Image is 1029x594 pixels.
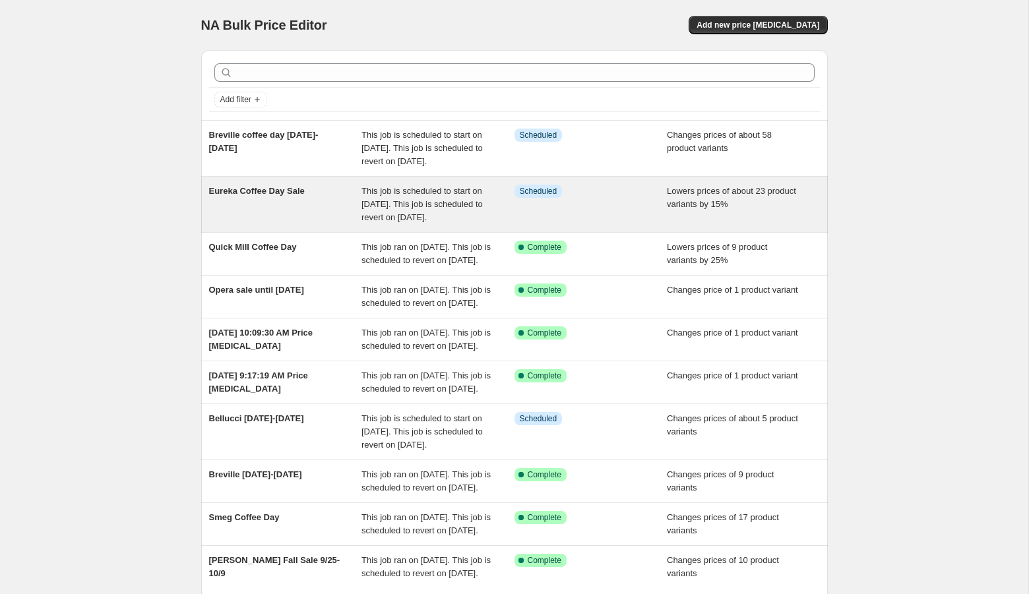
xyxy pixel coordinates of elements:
[361,186,483,222] span: This job is scheduled to start on [DATE]. This job is scheduled to revert on [DATE].
[214,92,267,107] button: Add filter
[528,512,561,523] span: Complete
[667,186,796,209] span: Lowers prices of about 23 product variants by 15%
[667,512,779,535] span: Changes prices of 17 product variants
[209,512,280,522] span: Smeg Coffee Day
[220,94,251,105] span: Add filter
[361,555,491,578] span: This job ran on [DATE]. This job is scheduled to revert on [DATE].
[528,328,561,338] span: Complete
[201,18,327,32] span: NA Bulk Price Editor
[667,242,767,265] span: Lowers prices of 9 product variants by 25%
[209,371,308,394] span: [DATE] 9:17:19 AM Price [MEDICAL_DATA]
[361,242,491,265] span: This job ran on [DATE]. This job is scheduled to revert on [DATE].
[520,413,557,424] span: Scheduled
[209,186,305,196] span: Eureka Coffee Day Sale
[667,130,772,153] span: Changes prices of about 58 product variants
[209,555,340,578] span: [PERSON_NAME] Fall Sale 9/25-10/9
[528,285,561,295] span: Complete
[667,371,798,380] span: Changes price of 1 product variant
[520,130,557,140] span: Scheduled
[667,469,774,492] span: Changes prices of 9 product variants
[528,555,561,566] span: Complete
[528,242,561,252] span: Complete
[528,371,561,381] span: Complete
[361,413,483,450] span: This job is scheduled to start on [DATE]. This job is scheduled to revert on [DATE].
[209,328,313,351] span: [DATE] 10:09:30 AM Price [MEDICAL_DATA]
[361,371,491,394] span: This job ran on [DATE]. This job is scheduled to revert on [DATE].
[667,328,798,338] span: Changes price of 1 product variant
[697,20,819,30] span: Add new price [MEDICAL_DATA]
[689,16,827,34] button: Add new price [MEDICAL_DATA]
[528,469,561,480] span: Complete
[209,130,319,153] span: Breville coffee day [DATE]-[DATE]
[361,130,483,166] span: This job is scheduled to start on [DATE]. This job is scheduled to revert on [DATE].
[520,186,557,196] span: Scheduled
[209,413,304,423] span: Bellucci [DATE]-[DATE]
[667,555,779,578] span: Changes prices of 10 product variants
[667,413,798,436] span: Changes prices of about 5 product variants
[361,469,491,492] span: This job ran on [DATE]. This job is scheduled to revert on [DATE].
[361,285,491,308] span: This job ran on [DATE]. This job is scheduled to revert on [DATE].
[361,328,491,351] span: This job ran on [DATE]. This job is scheduled to revert on [DATE].
[361,512,491,535] span: This job ran on [DATE]. This job is scheduled to revert on [DATE].
[667,285,798,295] span: Changes price of 1 product variant
[209,285,304,295] span: Opera sale until [DATE]
[209,469,302,479] span: Breville [DATE]-[DATE]
[209,242,297,252] span: Quick Mill Coffee Day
